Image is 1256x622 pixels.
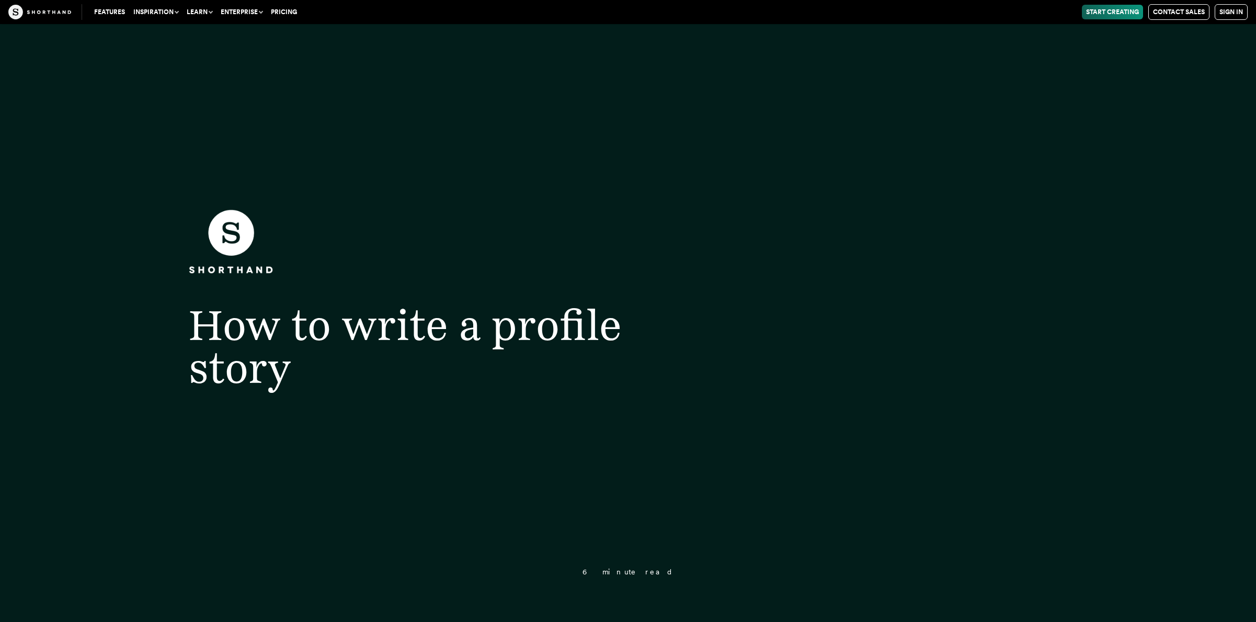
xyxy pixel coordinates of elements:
a: Start Creating [1082,5,1143,19]
button: Inspiration [129,5,182,19]
button: Enterprise [216,5,267,19]
img: The Craft [8,5,71,19]
a: Sign in [1215,4,1248,20]
a: Features [90,5,129,19]
a: Pricing [267,5,301,19]
button: Learn [182,5,216,19]
p: 6 minute read [245,568,1012,576]
h1: How to write a profile story [168,304,705,389]
a: Contact Sales [1148,4,1209,20]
